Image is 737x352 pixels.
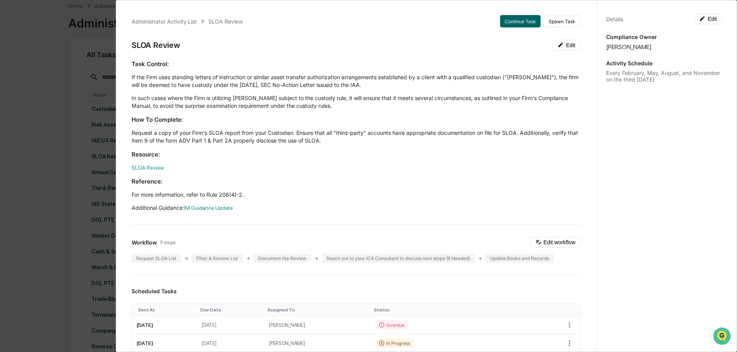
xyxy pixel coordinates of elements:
span: Data Lookup [15,112,49,120]
div: Details [606,16,623,22]
div: Start new chat [26,59,127,67]
a: 🔎Data Lookup [5,109,52,123]
img: 1746055101610-c473b297-6a78-478c-a979-82029cc54cd1 [8,59,22,73]
strong: Resource: [132,151,160,158]
div: [PERSON_NAME] [606,43,722,51]
strong: Task Control: [132,60,169,68]
td: [PERSON_NAME] [264,316,371,334]
div: Toggle SortBy [138,307,194,313]
h3: Scheduled Tasks [132,288,580,294]
div: Filter & Review List [192,254,243,263]
input: Clear [20,35,127,43]
div: In Progress [375,338,413,348]
p: Request a copy of your Firm's SLOA report from your Custodian. Ensure that all "third-party" acco... [132,129,580,145]
strong: Reference: [132,178,163,185]
div: Toggle SortBy [374,307,527,313]
div: Administrator Activity List [132,18,197,25]
td: [DATE] [197,316,264,334]
div: Reach out to your ICA Consultant to discuss next steps (If Needed) [322,254,475,263]
a: SLOA Review [132,165,164,171]
a: IM Guidance Update [184,205,233,211]
p: For more information, refer to Rule 206(4)-2. [132,191,580,199]
strong: How To Complete: [132,116,183,123]
div: Request SLOA List [132,254,181,263]
button: Edit [553,40,580,51]
iframe: Open customer support [712,326,733,347]
div: Document the Review [254,254,311,263]
span: 5 steps [160,240,176,245]
p: In such cases where the Firm is utilizing [PERSON_NAME] subject to the custody rule, it will ensu... [132,94,580,110]
div: Toggle SortBy [267,307,368,313]
a: Powered byPylon [54,131,93,137]
p: Additional Guidance: [132,204,580,212]
p: Activity Schedule [606,60,722,66]
div: SLOA Review [208,18,243,25]
div: Overdue [375,320,407,330]
button: Edit workflow [530,237,580,248]
button: Start new chat [131,61,140,71]
p: If the Firm uses standing letters of instruction or similar asset transfer authorization arrangem... [132,73,580,89]
button: Edit [694,14,722,24]
a: 🗄️Attestations [53,94,99,108]
button: Continue Task [500,15,541,27]
div: Update Books and Records [485,254,554,263]
div: We're available if you need us! [26,67,98,73]
div: Every February, May, August, and November on the third [DATE] [606,70,722,83]
span: Pylon [77,131,93,137]
span: Preclearance [15,97,50,105]
div: 🔎 [8,113,14,119]
div: SLOA Review [132,41,180,50]
span: Workflow [132,239,157,246]
button: Spawn Task [544,15,580,27]
p: How can we help? [8,16,140,29]
div: 🗄️ [56,98,62,104]
a: 🖐️Preclearance [5,94,53,108]
td: [DATE] [132,316,197,334]
p: Compliance Owner [606,34,722,40]
span: Attestations [64,97,96,105]
div: Toggle SortBy [200,307,261,313]
div: 🖐️ [8,98,14,104]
